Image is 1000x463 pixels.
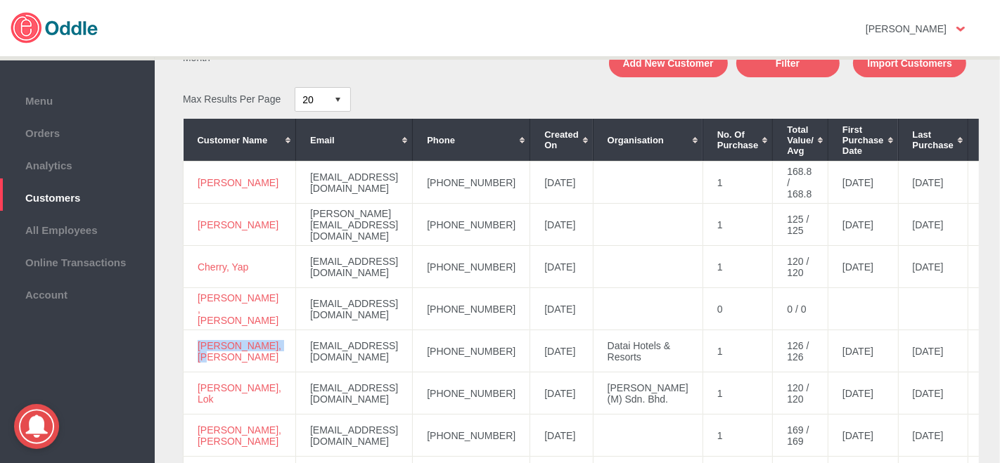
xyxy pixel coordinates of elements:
[703,288,773,330] td: 0
[828,372,899,415] td: [DATE]
[773,288,828,330] td: 0 / 0
[530,415,593,457] td: [DATE]
[609,49,728,77] button: Add New Customer
[198,261,248,273] a: Cherry, Yap
[183,94,281,105] span: Max Results Per Page
[773,246,828,288] td: 120 / 120
[593,119,703,161] th: Organisation
[898,204,968,246] td: [DATE]
[413,246,530,288] td: [PHONE_NUMBER]
[296,288,413,330] td: [EMAIL_ADDRESS][DOMAIN_NAME]
[898,372,968,415] td: [DATE]
[530,372,593,415] td: [DATE]
[198,382,281,405] a: [PERSON_NAME], Lok
[898,415,968,457] td: [DATE]
[7,156,148,171] span: Analytics
[7,221,148,236] span: All Employees
[296,415,413,457] td: [EMAIL_ADDRESS][DOMAIN_NAME]
[413,288,530,330] td: [PHONE_NUMBER]
[530,162,593,204] td: [DATE]
[773,204,828,246] td: 125 / 125
[296,204,413,246] td: [PERSON_NAME][EMAIL_ADDRESS][DOMAIN_NAME]
[7,188,148,204] span: Customers
[530,246,593,288] td: [DATE]
[828,415,899,457] td: [DATE]
[898,330,968,372] td: [DATE]
[593,372,703,415] td: [PERSON_NAME] (M) Sdn. Bhd.
[828,246,899,288] td: [DATE]
[828,162,899,204] td: [DATE]
[773,372,828,415] td: 120 / 120
[853,49,966,77] button: Import Customers
[773,415,828,457] td: 169 / 169
[198,424,281,447] a: [PERSON_NAME], [PERSON_NAME]
[773,162,828,204] td: 168.8 / 168.8
[413,162,530,204] td: [PHONE_NUMBER]
[413,204,530,246] td: [PHONE_NUMBER]
[898,246,968,288] td: [DATE]
[898,119,968,161] th: Last Purchase
[703,204,773,246] td: 1
[296,372,413,415] td: [EMAIL_ADDRESS][DOMAIN_NAME]
[703,415,773,457] td: 1
[413,372,530,415] td: [PHONE_NUMBER]
[530,204,593,246] td: [DATE]
[773,119,828,161] th: Total Value/ Avg
[703,162,773,204] td: 1
[593,330,703,372] td: Datai Hotels & Resorts
[898,162,968,204] td: [DATE]
[866,23,947,34] strong: [PERSON_NAME]
[198,292,278,326] a: [PERSON_NAME] , [PERSON_NAME]
[703,246,773,288] td: 1
[296,119,413,161] th: Email
[413,330,530,372] td: [PHONE_NUMBER]
[198,177,278,188] a: [PERSON_NAME]
[828,204,899,246] td: [DATE]
[828,119,899,161] th: First Purchase Date
[530,330,593,372] td: [DATE]
[7,91,148,107] span: Menu
[7,124,148,139] span: Orders
[198,340,281,363] a: [PERSON_NAME], [PERSON_NAME]
[703,119,773,161] th: No. of Purchase
[7,253,148,268] span: Online Transactions
[198,219,278,230] a: [PERSON_NAME]
[296,246,413,288] td: [EMAIL_ADDRESS][DOMAIN_NAME]
[736,49,840,77] button: Filter
[296,162,413,204] td: [EMAIL_ADDRESS][DOMAIN_NAME]
[956,27,965,32] img: user-option-arrow.png
[773,330,828,372] td: 126 / 126
[530,119,593,161] th: Created On
[703,372,773,415] td: 1
[7,285,148,301] span: Account
[296,330,413,372] td: [EMAIL_ADDRESS][DOMAIN_NAME]
[184,119,296,161] th: Customer Name
[530,288,593,330] td: [DATE]
[413,415,530,457] td: [PHONE_NUMBER]
[828,330,899,372] td: [DATE]
[703,330,773,372] td: 1
[413,119,530,161] th: Phone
